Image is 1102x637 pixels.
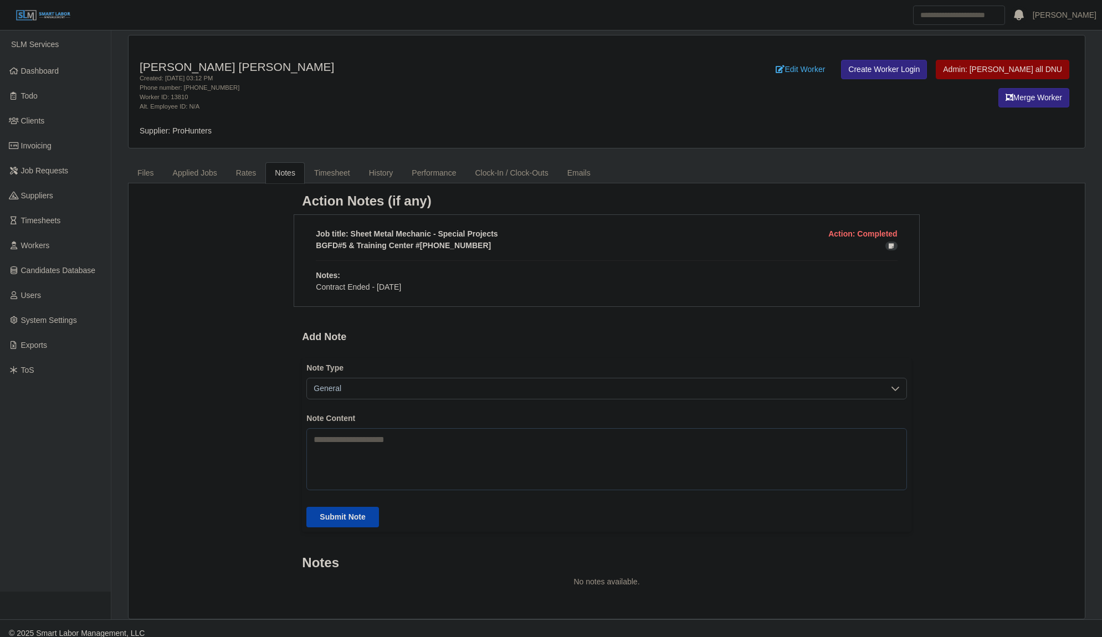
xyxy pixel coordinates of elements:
[828,229,897,238] span: Action: Completed
[21,91,38,100] span: Todo
[465,162,557,184] a: Clock-In / Clock-Outs
[140,102,678,111] div: Alt. Employee ID: N/A
[128,162,163,184] a: Files
[21,241,50,250] span: Workers
[316,281,897,293] p: Contract Ended - [DATE]
[306,507,378,527] button: Submit Note
[302,554,911,572] h3: Notes
[163,162,227,184] a: Applied Jobs
[316,229,498,238] span: Job title: Sheet Metal Mechanic - Special Projects
[302,329,911,345] h2: Add Note
[227,162,266,184] a: Rates
[21,341,47,350] span: Exports
[402,162,465,184] a: Performance
[998,88,1069,107] button: Merge Worker
[16,9,71,22] img: SLM Logo
[1033,9,1096,21] a: [PERSON_NAME]
[360,162,403,184] a: History
[316,241,491,250] span: BGFD#5 & Training Center #[PHONE_NUMBER]
[21,66,59,75] span: Dashboard
[306,413,906,424] label: Note Content
[302,576,911,588] div: No notes available.
[21,316,77,325] span: System Settings
[140,93,678,102] div: Worker ID: 13810
[21,291,42,300] span: Users
[305,162,360,184] a: Timesheet
[21,166,69,175] span: Job Requests
[11,40,59,49] span: SLM Services
[140,126,212,135] span: Supplier: ProHunters
[21,141,52,150] span: Invoicing
[140,60,678,74] h4: [PERSON_NAME] [PERSON_NAME]
[21,366,34,374] span: ToS
[885,241,898,250] a: Edit Note
[21,216,61,225] span: Timesheets
[307,378,884,399] span: General
[265,162,305,184] a: Notes
[21,191,53,200] span: Suppliers
[936,60,1069,79] button: Admin: [PERSON_NAME] all DNU
[768,60,832,79] a: Edit Worker
[21,116,45,125] span: Clients
[302,192,911,210] h3: Action Notes (if any)
[140,74,678,83] div: Created: [DATE] 03:12 PM
[316,271,340,280] span: Notes:
[558,162,600,184] a: Emails
[913,6,1005,25] input: Search
[21,266,96,275] span: Candidates Database
[841,60,927,79] a: Create Worker Login
[306,362,906,373] label: Note Type
[140,83,678,93] div: Phone number: [PHONE_NUMBER]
